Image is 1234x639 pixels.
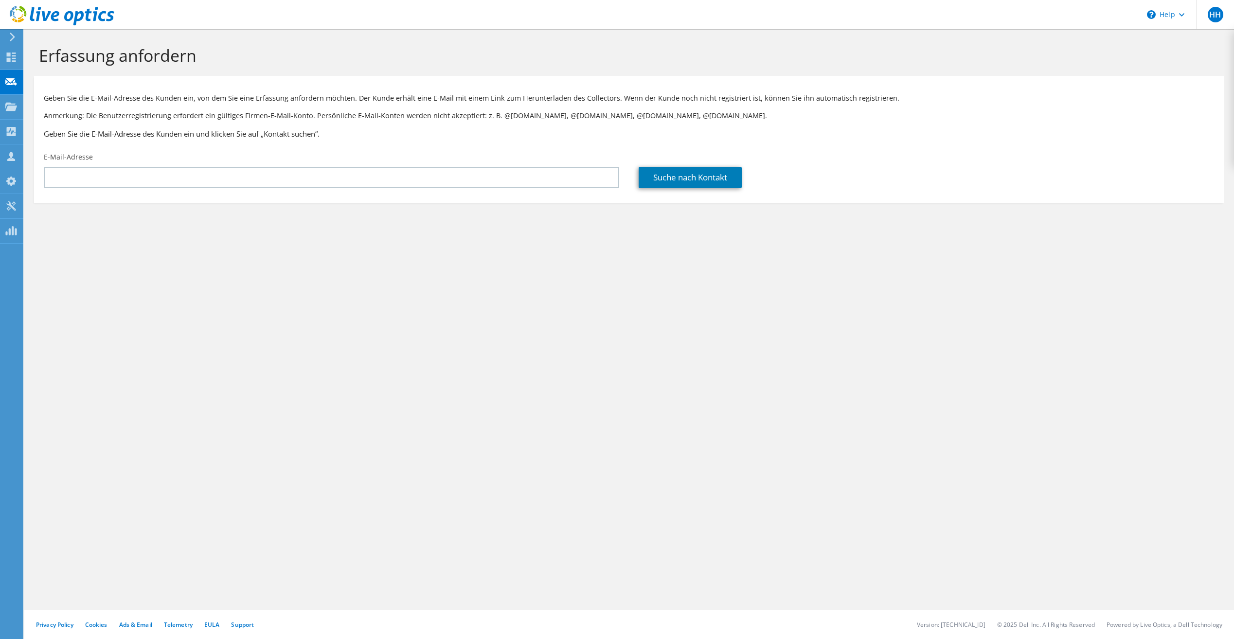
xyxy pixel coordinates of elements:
[44,110,1215,121] p: Anmerkung: Die Benutzerregistrierung erfordert ein gültiges Firmen-E-Mail-Konto. Persönliche E-Ma...
[231,621,254,629] a: Support
[164,621,193,629] a: Telemetry
[997,621,1095,629] li: © 2025 Dell Inc. All Rights Reserved
[917,621,985,629] li: Version: [TECHNICAL_ID]
[44,128,1215,139] h3: Geben Sie die E-Mail-Adresse des Kunden ein und klicken Sie auf „Kontakt suchen“.
[39,45,1215,66] h1: Erfassung anfordern
[1147,10,1156,19] svg: \n
[44,93,1215,104] p: Geben Sie die E-Mail-Adresse des Kunden ein, von dem Sie eine Erfassung anfordern möchten. Der Ku...
[1208,7,1223,22] span: HH
[1107,621,1222,629] li: Powered by Live Optics, a Dell Technology
[36,621,73,629] a: Privacy Policy
[204,621,219,629] a: EULA
[119,621,152,629] a: Ads & Email
[85,621,107,629] a: Cookies
[44,152,93,162] label: E-Mail-Adresse
[639,167,742,188] a: Suche nach Kontakt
